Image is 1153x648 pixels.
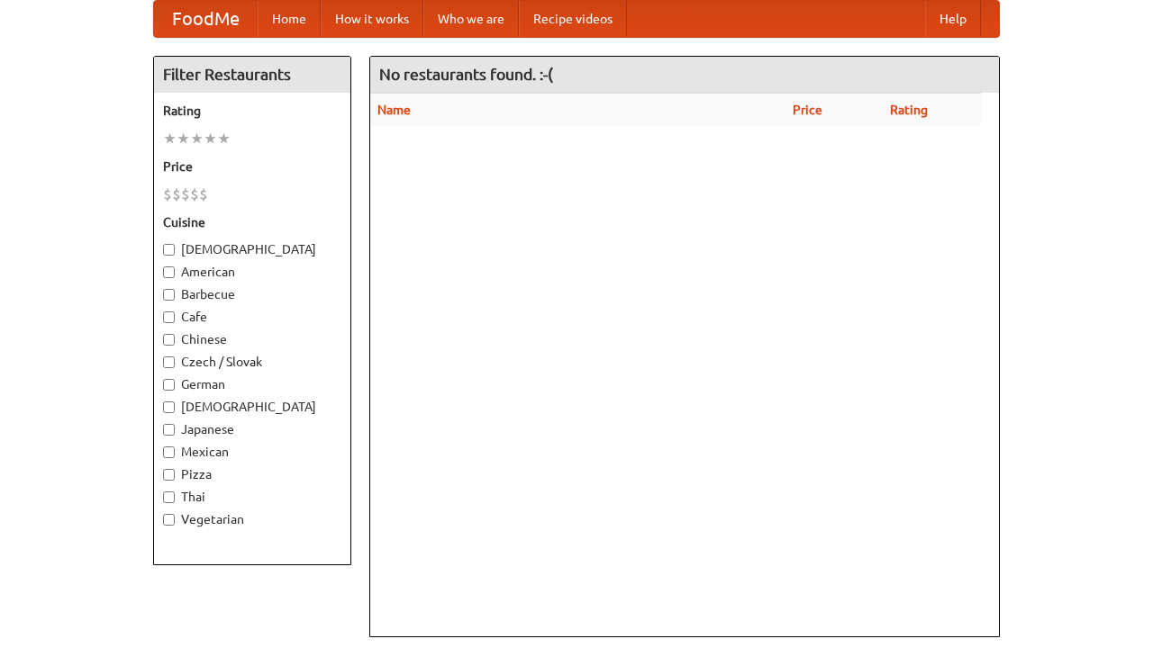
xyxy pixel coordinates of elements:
[163,334,175,346] input: Chinese
[163,379,175,391] input: German
[177,129,190,148] li: ★
[163,285,341,303] label: Barbecue
[163,510,341,528] label: Vegetarian
[379,66,553,83] ng-pluralize: No restaurants found. :-(
[258,1,321,37] a: Home
[163,356,175,368] input: Czech / Slovak
[163,102,341,120] h5: Rating
[163,240,341,258] label: [DEMOGRAPHIC_DATA]
[163,184,172,204] li: $
[163,401,175,413] input: [DEMOGRAPHIC_DATA]
[199,184,208,204] li: $
[204,129,217,148] li: ★
[163,465,341,483] label: Pizza
[217,129,231,148] li: ★
[163,289,175,301] input: Barbecue
[181,184,190,204] li: $
[190,184,199,204] li: $
[163,424,175,436] input: Japanese
[793,103,822,117] a: Price
[190,129,204,148] li: ★
[163,129,177,148] li: ★
[321,1,423,37] a: How it works
[163,420,341,438] label: Japanese
[163,311,175,323] input: Cafe
[163,491,175,503] input: Thai
[163,443,341,461] label: Mexican
[519,1,627,37] a: Recipe videos
[172,184,181,204] li: $
[163,330,341,348] label: Chinese
[154,57,350,93] h4: Filter Restaurants
[163,244,175,256] input: [DEMOGRAPHIC_DATA]
[163,266,175,278] input: American
[925,1,981,37] a: Help
[163,488,341,506] label: Thai
[163,353,341,371] label: Czech / Slovak
[163,469,175,481] input: Pizza
[163,157,341,175] h5: Price
[163,446,175,458] input: Mexican
[154,1,258,37] a: FoodMe
[890,103,928,117] a: Rating
[377,103,411,117] a: Name
[163,514,175,526] input: Vegetarian
[423,1,519,37] a: Who we are
[163,213,341,231] h5: Cuisine
[163,375,341,393] label: German
[163,398,341,416] label: [DEMOGRAPHIC_DATA]
[163,308,341,326] label: Cafe
[163,263,341,281] label: American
